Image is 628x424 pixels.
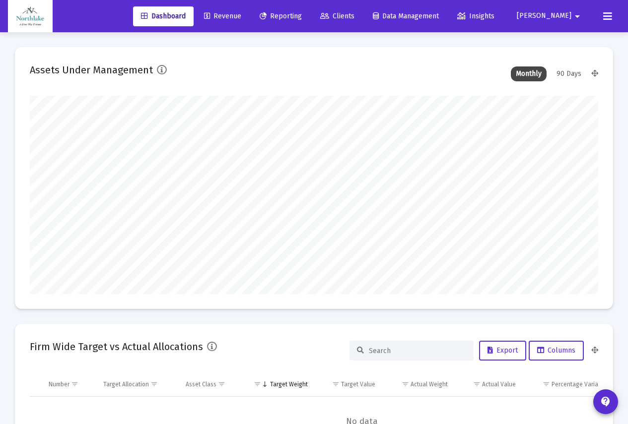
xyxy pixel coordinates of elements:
div: Actual Value [482,380,516,388]
div: Actual Weight [411,380,448,388]
a: Data Management [365,6,447,26]
div: Percentage Variance [552,380,608,388]
button: [PERSON_NAME] [505,6,595,26]
span: Clients [320,12,354,20]
td: Column Actual Value [455,372,523,396]
a: Reporting [252,6,310,26]
mat-icon: arrow_drop_down [571,6,583,26]
h2: Firm Wide Target vs Actual Allocations [30,339,203,355]
div: Asset Class [186,380,216,388]
button: Columns [529,341,584,361]
td: Column Target Value [315,372,382,396]
span: Show filter options for column 'Number' [71,380,78,388]
span: Columns [537,346,575,355]
div: Target Value [341,380,375,388]
td: Column Target Allocation [96,372,179,396]
td: Column Number [42,372,96,396]
div: Target Weight [270,380,308,388]
span: Dashboard [141,12,186,20]
span: Show filter options for column 'Target Value' [332,380,340,388]
h2: Assets Under Management [30,62,153,78]
td: Column Percentage Variance [523,372,615,396]
span: Data Management [373,12,439,20]
div: 90 Days [552,66,586,81]
span: Export [488,346,518,355]
span: [PERSON_NAME] [517,12,571,20]
span: Show filter options for column 'Actual Value' [473,380,481,388]
td: Column Actual Weight [382,372,455,396]
span: Revenue [204,12,241,20]
span: Show filter options for column 'Asset Class' [218,380,225,388]
button: Export [479,341,526,361]
a: Clients [312,6,362,26]
img: Dashboard [15,6,45,26]
div: Monthly [511,66,547,81]
div: Target Allocation [103,380,149,388]
td: Column Asset Class [179,372,243,396]
a: Revenue [196,6,249,26]
input: Search [369,347,466,355]
span: Insights [457,12,494,20]
span: Reporting [260,12,302,20]
span: Show filter options for column 'Target Weight' [254,380,261,388]
div: Number [49,380,70,388]
td: Column Target Weight [242,372,314,396]
a: Dashboard [133,6,194,26]
span: Show filter options for column 'Actual Weight' [402,380,409,388]
mat-icon: contact_support [600,396,612,408]
span: Show filter options for column 'Target Allocation' [150,380,158,388]
span: Show filter options for column 'Percentage Variance' [543,380,550,388]
a: Insights [449,6,502,26]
